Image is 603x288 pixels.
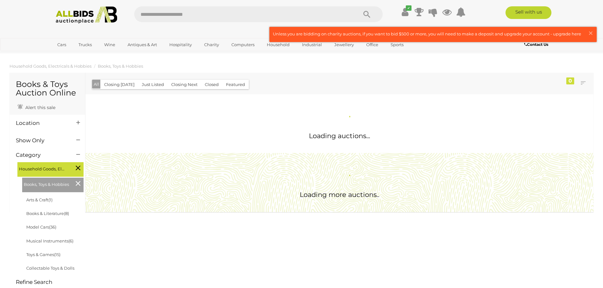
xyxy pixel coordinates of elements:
[362,40,382,50] a: Office
[16,102,57,112] a: Alert this sale
[74,40,96,50] a: Trucks
[524,42,548,47] b: Contact Us
[26,224,56,230] a: Model Cars(36)
[386,40,408,50] a: Sports
[524,41,550,48] a: Contact Us
[222,80,249,89] button: Featured
[100,40,119,50] a: Wine
[309,132,370,140] span: Loading auctions...
[9,64,91,69] a: Household Goods, Electricals & Hobbies
[138,80,168,89] button: Just Listed
[68,238,73,243] span: (6)
[200,40,223,50] a: Charity
[16,279,84,285] h4: Refine Search
[49,224,56,230] span: (36)
[24,179,71,188] span: Books, Toys & Hobbies
[52,6,121,24] img: Allbids.com.au
[227,40,259,50] a: Computers
[16,138,67,144] h4: Show Only
[330,40,358,50] a: Jewellery
[588,27,594,39] span: ×
[201,80,223,89] button: Closed
[26,211,69,216] a: Books & Literature(8)
[165,40,196,50] a: Hospitality
[406,5,411,11] i: ✔
[64,211,69,216] span: (8)
[263,40,294,50] a: Household
[26,252,60,257] a: Toys & Games(15)
[16,152,67,158] h4: Category
[16,80,79,97] h1: Books & Toys Auction Online
[16,120,67,126] h4: Location
[300,191,379,199] span: Loading more auctions..
[98,64,143,69] a: Books, Toys & Hobbies
[26,238,73,243] a: Musical Instruments(6)
[26,266,74,271] a: Collectable Toys & Dolls
[123,40,161,50] a: Antiques & Art
[506,6,551,19] a: Sell with us
[167,80,201,89] button: Closing Next
[53,40,70,50] a: Cars
[19,164,66,173] span: Household Goods, Electricals & Hobbies
[100,80,138,89] button: Closing [DATE]
[351,6,383,22] button: Search
[26,197,53,202] a: Arts & Craft(1)
[566,77,574,84] div: 0
[24,105,55,110] span: Alert this sale
[54,252,60,257] span: (15)
[92,80,101,89] button: All
[53,50,106,60] a: [GEOGRAPHIC_DATA]
[48,197,53,202] span: (1)
[298,40,326,50] a: Industrial
[400,6,410,18] a: ✔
